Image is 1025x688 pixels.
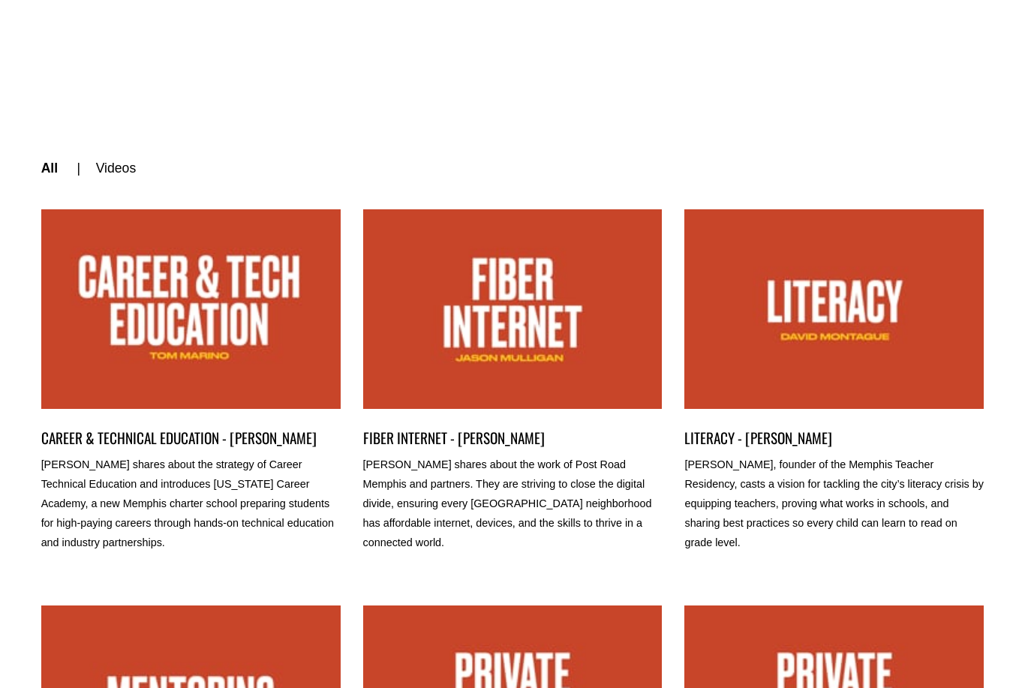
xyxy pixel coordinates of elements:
a: FIBER INTERNET - [PERSON_NAME] [363,428,663,448]
a: CAREER & TECHNICAL EDUCATION - [PERSON_NAME] [41,428,341,448]
a: FIBER INTERNET - JASON MULLIGAN [363,209,663,409]
span: | [77,161,81,176]
a: Videos [96,161,137,176]
a: All [41,161,59,176]
a: CAREER & TECHNICAL EDUCATION - TOM MARINO [41,209,341,409]
nav: categories [41,116,984,221]
a: LITERACY - DAVID MONTAGUE [684,209,984,409]
p: [PERSON_NAME], founder of the Memphis Teacher Residency, casts a vision for tackling the city’s l... [684,455,984,552]
p: [PERSON_NAME] shares about the work of Post Road Memphis and partners. They are striving to close... [363,455,663,552]
p: [PERSON_NAME] shares about the strategy of Career Technical Education and introduces [US_STATE] C... [41,455,341,552]
a: LITERACY - [PERSON_NAME] [684,428,984,448]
